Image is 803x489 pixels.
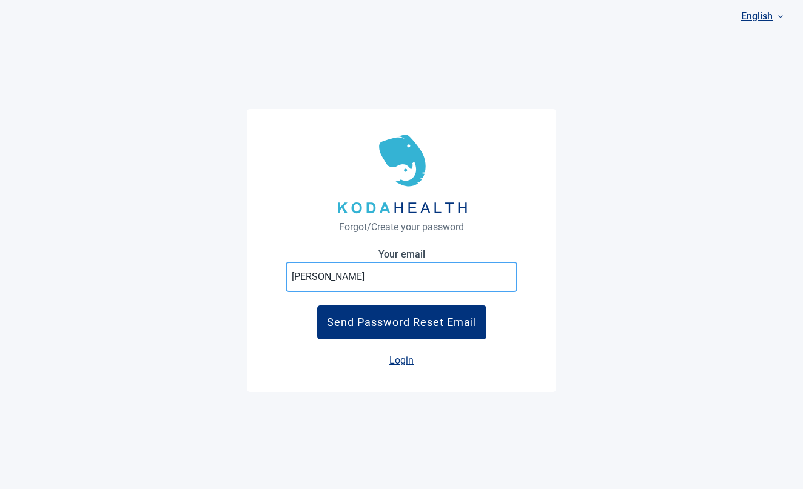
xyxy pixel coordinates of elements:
span: down [778,13,784,19]
a: Login [389,354,414,366]
div: Send Password Reset Email [327,316,477,328]
label: Your email [286,248,517,260]
a: Current language: English [736,6,788,26]
button: Send Password Reset Email [317,305,486,339]
h1: Forgot/Create your password [297,219,506,235]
